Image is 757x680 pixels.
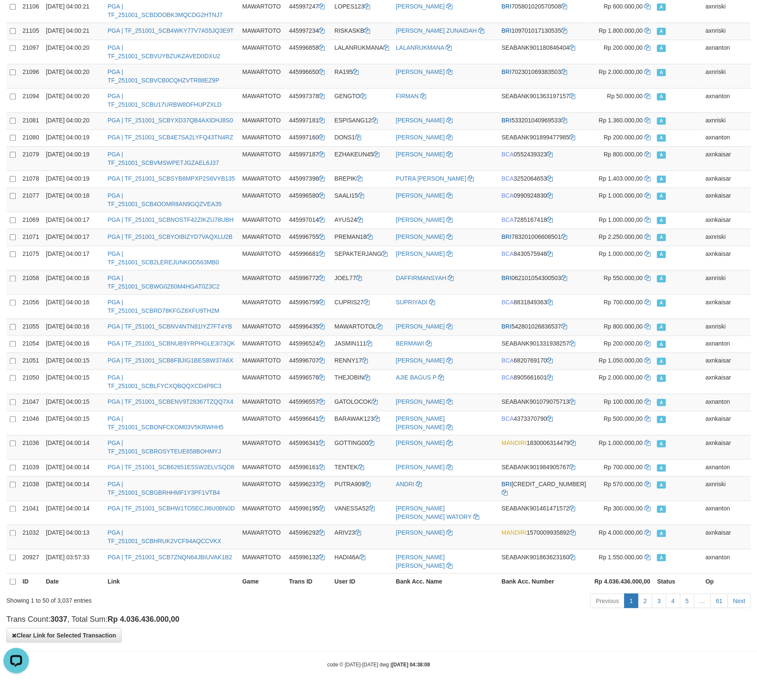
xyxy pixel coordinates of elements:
[107,357,233,364] a: PGA | TF_251001_SCB8FBJIG1BESBW37A6X
[624,593,638,608] a: 1
[702,146,751,170] td: axnkaisar
[396,27,477,34] a: [PERSON_NAME] ZUNAIDAH
[285,64,331,88] td: 445996650
[107,464,234,470] a: PGA | TF_251001_SCB62651E5SW2ELVSQD8
[604,275,643,281] span: Rp 550.000,00
[702,270,751,294] td: axnriski
[19,294,42,318] td: 21056
[657,28,665,35] span: Approved - Marked by axnriski
[19,270,42,294] td: 21058
[285,88,331,112] td: 445997378
[107,299,219,314] a: PGA | TF_251001_SCBRD78KFGZ8XFU9TH2M
[396,415,445,431] a: [PERSON_NAME] [PERSON_NAME]
[107,553,232,560] a: PGA | TF_251001_SCB7ZNQN64JBIUVAK1B2
[285,318,331,335] td: 445996435
[19,246,42,270] td: 21075
[396,3,445,10] a: [PERSON_NAME]
[501,374,514,381] span: BCA
[604,3,643,10] span: Rp 600.000,00
[498,435,589,459] td: 1830006314479
[239,88,285,112] td: MAWARTOTO
[498,294,589,318] td: 8831849363
[285,476,331,500] td: 445996237
[599,250,643,257] span: Rp 1.000.000,00
[239,459,285,476] td: MAWARTOTO
[396,275,446,281] a: DAFFIRMANSYAH
[501,3,511,10] span: BRI
[498,369,589,394] td: 8905661601
[42,459,104,476] td: [DATE] 04:00:14
[42,246,104,270] td: [DATE] 04:00:17
[396,481,415,487] a: ANDRI
[285,335,331,352] td: 445996524
[498,270,589,294] td: 062101054300503
[702,23,751,40] td: axnriski
[396,505,472,520] a: [PERSON_NAME] [PERSON_NAME] WATORY
[239,40,285,64] td: MAWARTOTO
[590,593,624,608] a: Previous
[331,411,392,435] td: BARAWAK123
[501,357,514,364] span: BCA
[42,476,104,500] td: [DATE] 04:00:14
[599,27,643,34] span: Rp 1.800.000,00
[498,170,589,187] td: 3252064653
[657,193,665,200] span: Approved - Marked by axnkaisar
[107,481,220,496] a: PGA | TF_251001_SCBGBRHHMF1Y3PF1VTB4
[604,44,643,51] span: Rp 200.000,00
[331,146,392,170] td: EZHAKEUN45
[42,229,104,246] td: [DATE] 04:00:17
[239,129,285,146] td: MAWARTOTO
[599,233,643,240] span: Rp 2.250.000,00
[702,170,751,187] td: axnkaisar
[498,352,589,369] td: 6820769170
[107,250,219,266] a: PGA | TF_251001_SCB2LEREJUNKOD563MB0
[239,294,285,318] td: MAWARTOTO
[285,129,331,146] td: 445997160
[657,176,665,183] span: Approved - Marked by axnkaisar
[498,112,589,129] td: 533201040969533
[710,593,728,608] a: 61
[239,246,285,270] td: MAWARTOTO
[19,476,42,500] td: 21038
[19,411,42,435] td: 21046
[501,340,529,347] span: SEABANK
[42,40,104,64] td: [DATE] 04:00:20
[107,3,223,18] a: PGA | TF_251001_SCBDDOBK3MQCDG2HTNJ7
[285,187,331,212] td: 445996580
[702,352,751,369] td: axnkaisar
[239,411,285,435] td: MAWARTOTO
[501,134,529,141] span: SEABANK
[42,411,104,435] td: [DATE] 04:00:15
[599,68,643,75] span: Rp 2.000.000,00
[702,88,751,112] td: axnanton
[331,170,392,187] td: BREPIK
[6,628,121,642] button: Clear Link for Selected Transaction
[19,335,42,352] td: 21054
[604,340,643,347] span: Rp 200.000,00
[396,68,445,75] a: [PERSON_NAME]
[501,250,514,257] span: BCA
[604,299,643,306] span: Rp 700.000,00
[19,40,42,64] td: 21097
[501,233,511,240] span: BRI
[331,318,392,335] td: MAWARTOTOL
[702,369,751,394] td: axnkaisar
[285,229,331,246] td: 445996755
[3,3,29,29] button: Open LiveChat chat widget
[239,270,285,294] td: MAWARTOTO
[657,299,665,306] span: Approved - Marked by axnkaisar
[727,593,751,608] a: Next
[396,44,444,51] a: LALANRUKMANA
[657,151,665,159] span: Approved - Marked by axnkaisar
[107,439,221,455] a: PGA | TF_251001_SCBROSYTEUE658BOHMYJ
[107,275,220,290] a: PGA | TF_251001_SCBWG0Z60M4HGAT0Z3C2
[702,294,751,318] td: axnkaisar
[702,112,751,129] td: axnriski
[599,439,643,446] span: Rp 1.000.000,00
[42,129,104,146] td: [DATE] 04:00:19
[702,64,751,88] td: axnriski
[501,27,511,34] span: BRI
[239,335,285,352] td: MAWARTOTO
[396,192,445,199] a: [PERSON_NAME]
[42,88,104,112] td: [DATE] 04:00:20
